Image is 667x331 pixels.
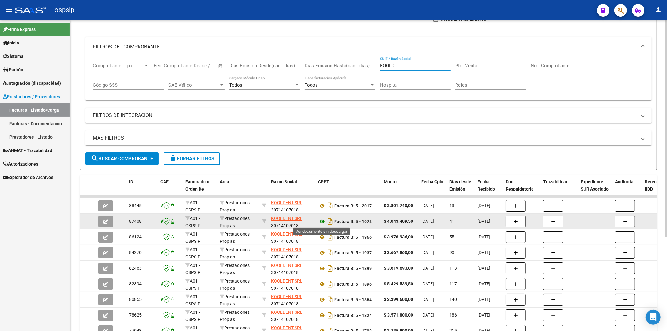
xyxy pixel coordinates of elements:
mat-panel-title: FILTROS DEL COMPROBANTE [93,43,637,50]
div: 30714107018 [271,215,313,228]
i: Descargar documento [326,232,334,242]
span: [DATE] [478,266,490,271]
span: Borrar Filtros [169,156,214,161]
span: [DATE] [478,281,490,286]
span: KOOLDENT SRL [271,325,302,330]
span: Prestaciones Propias [220,310,250,322]
span: Razón Social [271,179,297,184]
span: [DATE] [478,203,490,208]
span: Explorador de Archivos [3,174,53,181]
strong: $ 3.978.936,00 [384,234,413,239]
datatable-header-cell: Area [217,175,260,203]
mat-icon: person [654,6,662,13]
span: A01 - OSPSIP [185,200,200,212]
strong: $ 4.043.409,50 [384,219,413,224]
span: 113 [449,266,457,271]
span: A01 - OSPSIP [185,294,200,306]
span: [DATE] [478,297,490,302]
mat-expansion-panel-header: FILTROS DE INTEGRACION [85,108,652,123]
span: Monto [384,179,397,184]
span: 87408 [129,219,142,224]
datatable-header-cell: Fecha Cpbt [419,175,447,203]
span: Prestaciones Propias [220,278,250,291]
datatable-header-cell: Días desde Emisión [447,175,475,203]
span: KOOLDENT SRL [271,263,302,268]
span: [DATE] [421,250,434,255]
strong: $ 3.571.800,00 [384,313,413,318]
div: Open Intercom Messenger [646,310,661,325]
span: [DATE] [421,234,434,239]
span: A01 - OSPSIP [185,216,200,228]
i: Descargar documento [326,248,334,258]
datatable-header-cell: CAE [158,175,183,203]
span: 186 [449,313,457,318]
span: Facturado x Orden De [185,179,209,191]
span: [DATE] [478,250,490,255]
span: Trazabilidad [543,179,568,184]
span: Fecha Cpbt [421,179,444,184]
span: ID [129,179,133,184]
span: A01 - OSPSIP [185,310,200,322]
strong: Factura B: 5 - 2017 [334,203,372,208]
span: Inicio [3,39,19,46]
strong: Factura B: 5 - 1966 [334,235,372,240]
datatable-header-cell: ID [127,175,158,203]
span: Padrón [3,66,23,73]
span: CAE Válido [168,82,219,88]
div: 30714107018 [271,293,313,306]
span: A01 - OSPSIP [185,263,200,275]
div: 30714107018 [271,231,313,244]
datatable-header-cell: Facturado x Orden De [183,175,217,203]
datatable-header-cell: CPBT [316,175,381,203]
span: CAE [160,179,169,184]
span: Todos [229,82,242,88]
span: KOOLDENT SRL [271,232,302,237]
span: 82394 [129,281,142,286]
span: Prestaciones Propias [220,200,250,212]
strong: Factura B: 5 - 1978 [334,219,372,224]
i: Descargar documento [326,279,334,289]
span: A01 - OSPSIP [185,232,200,244]
span: Auditoria [615,179,634,184]
span: Prestaciones Propias [220,247,250,259]
span: 117 [449,281,457,286]
mat-icon: search [91,155,99,162]
mat-icon: menu [5,6,13,13]
strong: Factura B: 5 - 1864 [334,297,372,302]
input: Fecha inicio [154,63,179,69]
div: 30714107018 [271,246,313,259]
button: Open calendar [217,63,224,70]
button: Buscar Comprobante [85,152,159,165]
span: 84270 [129,250,142,255]
span: [DATE] [478,219,490,224]
button: Borrar Filtros [164,152,220,165]
div: 30714107018 [271,278,313,291]
span: Retencion IIBB [645,179,665,191]
span: KOOLDENT SRL [271,278,302,283]
span: Prestaciones Propias [220,294,250,306]
datatable-header-cell: Auditoria [613,175,642,203]
span: - ospsip [49,3,74,17]
span: Doc Respaldatoria [506,179,534,191]
div: FILTROS DEL COMPROBANTE [85,57,652,101]
span: [DATE] [478,234,490,239]
strong: $ 3.801.740,00 [384,203,413,208]
span: Días desde Emisión [449,179,471,191]
span: KOOLDENT SRL [271,247,302,252]
i: Descargar documento [326,263,334,273]
i: Descargar documento [326,216,334,227]
div: 30714107018 [271,262,313,275]
span: Todos [305,82,318,88]
span: Expediente SUR Asociado [581,179,609,191]
span: 82463 [129,266,142,271]
span: 55 [449,234,454,239]
strong: Factura B: 5 - 1896 [334,282,372,287]
div: 30714107018 [271,309,313,322]
span: CPBT [318,179,329,184]
i: Descargar documento [326,295,334,305]
span: Firma Express [3,26,36,33]
mat-expansion-panel-header: MAS FILTROS [85,130,652,145]
mat-icon: delete [169,155,177,162]
span: A01 - OSPSIP [185,247,200,259]
span: [DATE] [421,297,434,302]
